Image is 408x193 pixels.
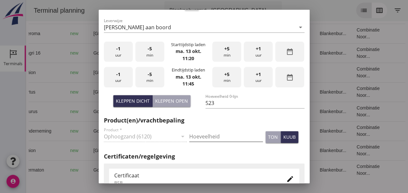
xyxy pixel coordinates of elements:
[326,24,366,43] td: Combinatie Noor...
[286,48,294,56] i: date_range
[334,6,342,14] i: list
[206,160,239,180] td: Ontzilt oph.zan...
[286,73,294,81] i: date_range
[206,102,239,121] td: Ontzilt oph.zan...
[117,90,122,94] i: directions_boat
[206,82,239,102] td: Filling sand
[289,102,326,121] td: Blankenbur...
[268,134,278,140] div: ton
[116,45,120,52] span: -1
[326,43,366,63] td: Combinatie Noor...
[326,82,366,102] td: Combinatie Noor...
[152,110,157,114] small: m3
[326,63,366,82] td: Combinatie Noor...
[206,43,239,63] td: Ontzilt oph.zan...
[114,172,276,179] div: Certificaat
[148,45,152,52] span: -5
[239,121,289,141] td: 18
[68,108,122,115] div: Gouda
[286,175,294,183] i: edit
[155,97,188,104] div: Kleppen open
[224,71,229,78] span: +5
[104,24,171,30] div: [PERSON_NAME] aan boord
[239,43,289,63] td: 18
[135,42,164,62] div: min
[152,149,157,153] small: m3
[289,82,326,102] td: Blankenbur...
[139,160,174,180] td: 672
[68,128,122,135] div: Gouda
[289,43,326,63] td: Blankenbur...
[266,131,281,143] button: ton
[212,67,241,87] div: min
[113,95,153,107] button: Kleppen dicht
[84,168,88,172] i: directions_boat
[326,160,366,180] td: Combinatie Noor...
[3,6,64,15] div: Terminal planning
[139,43,174,63] td: 1298
[368,6,376,14] i: filter_list
[68,167,122,174] div: Gouda
[143,6,240,14] div: Blankenburgput - [GEOGRAPHIC_DATA]
[68,30,122,37] div: [GEOGRAPHIC_DATA]
[224,45,229,52] span: +5
[117,31,122,36] i: directions_boat
[139,102,174,121] td: 999
[326,102,366,121] td: Combinatie Noor...
[283,134,296,140] div: kuub
[84,51,88,55] i: directions_boat
[152,168,157,172] small: m3
[206,141,239,160] td: Filling sand
[152,90,157,94] small: m3
[116,71,120,78] span: -1
[182,81,194,87] strong: 11:45
[139,141,174,160] td: 480
[39,160,62,180] td: new
[104,116,304,125] h2: Product(en)/vrachtbepaling
[39,121,62,141] td: new
[148,71,152,78] span: -5
[68,69,122,76] div: [GEOGRAPHIC_DATA]
[239,102,289,121] td: 18
[239,141,289,160] td: 18
[116,97,150,104] div: Kleppen dicht
[117,148,122,153] i: directions_boat
[68,89,122,96] div: [GEOGRAPHIC_DATA]
[182,55,194,61] strong: 11:20
[135,67,164,87] div: min
[39,141,62,160] td: new
[104,42,133,62] div: uur
[244,6,252,14] i: arrow_drop_down
[84,129,88,133] i: directions_boat
[244,67,273,87] div: uur
[171,67,205,73] div: Eindtijdstip laden
[68,50,122,57] div: Gouda
[289,160,326,180] td: Blankenbur...
[152,32,157,36] small: m3
[114,179,276,186] div: BSB
[139,121,174,141] td: 1231
[239,63,289,82] td: 18
[39,63,62,82] td: new
[297,23,304,31] i: arrow_drop_down
[139,82,174,102] td: 523
[289,141,326,160] td: Blankenbur...
[117,70,122,75] i: directions_boat
[289,121,326,141] td: Blankenbur...
[39,102,62,121] td: new
[39,43,62,63] td: new
[154,129,159,133] small: m3
[104,152,304,161] h2: Certificaten/regelgeving
[244,42,273,62] div: uur
[326,121,366,141] td: Combinatie Noor...
[205,98,304,108] input: Hoeveelheid 0-lijn
[175,48,201,54] strong: ma. 13 okt.
[175,74,201,80] strong: ma. 13 okt.
[281,131,298,143] button: kuub
[239,82,289,102] td: 18
[239,24,289,43] td: 18
[104,67,133,87] div: uur
[256,71,261,78] span: +1
[206,24,239,43] td: Filling sand
[350,6,357,14] i: calendar_view_week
